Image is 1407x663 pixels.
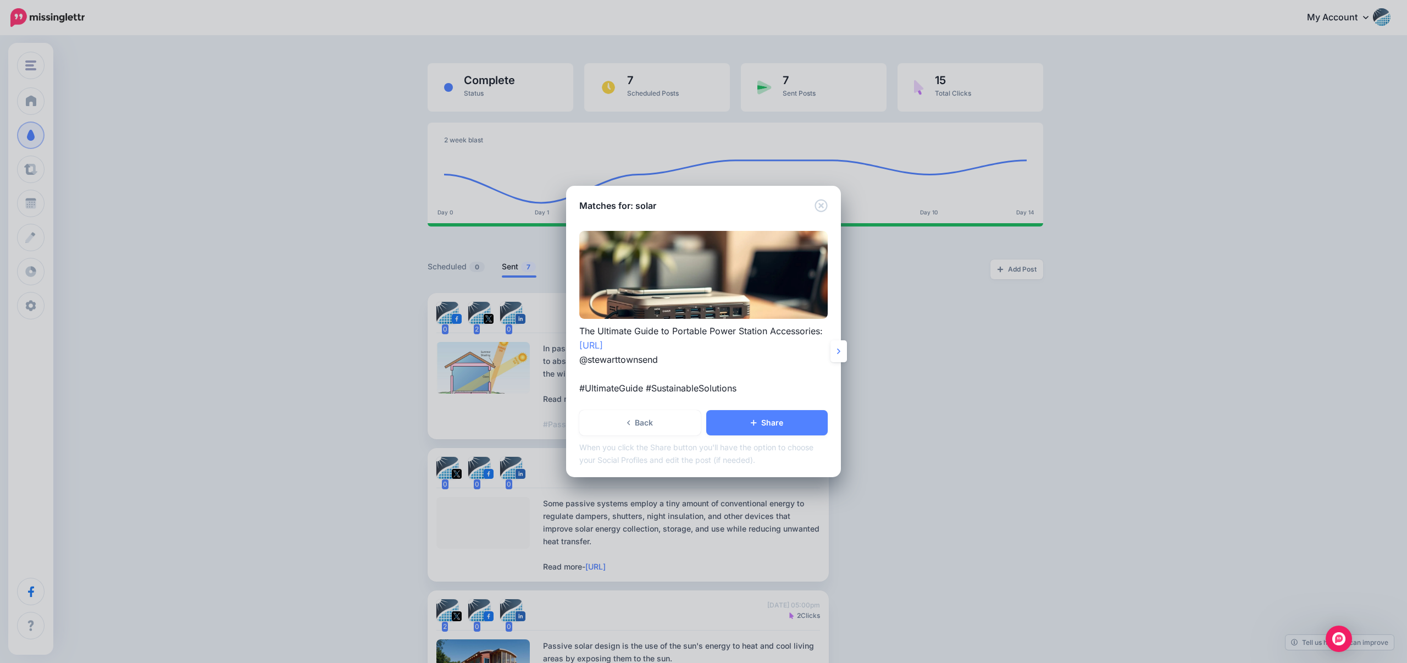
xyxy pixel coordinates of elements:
a: Share [706,410,828,435]
p: The Ultimate Guide to Portable Power Station Accessories: @stewarttownsend #UltimateGuide #Sustai... [579,324,828,396]
h5: Matches for: solar [579,199,656,212]
p: When you click the Share button you'll have the option to choose your Social Profiles and edit th... [579,441,828,466]
button: Close [815,199,828,213]
div: Open Intercom Messenger [1326,626,1352,652]
a: [URL] [579,340,603,351]
a: Back [579,410,701,435]
img: c843e1109cb8ba1607aaa15af58eeb2a.jpg [579,231,828,319]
